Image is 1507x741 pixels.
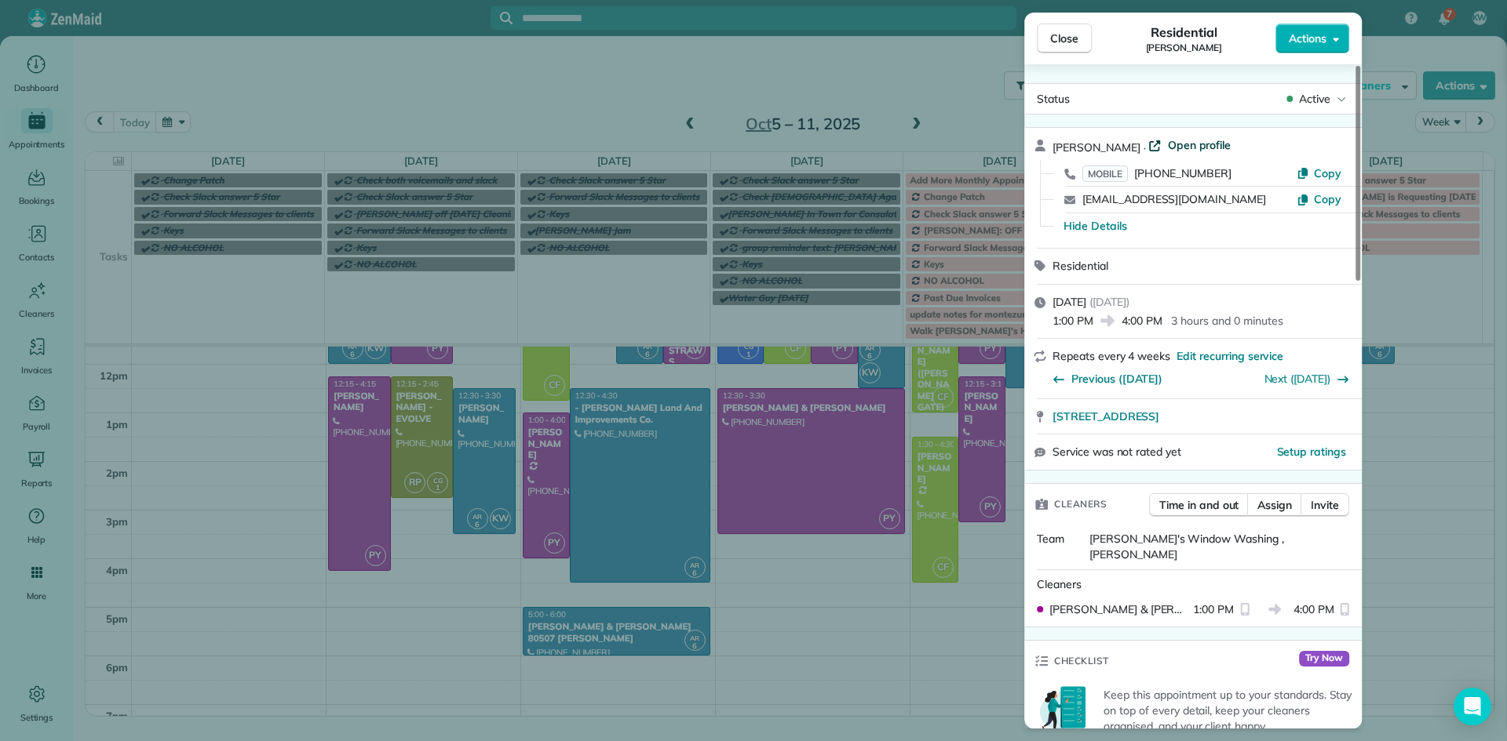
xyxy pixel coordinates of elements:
span: [PERSON_NAME] [1146,42,1223,54]
span: Copy [1314,166,1341,180]
span: Assign [1258,497,1293,513]
span: Residential [1053,259,1108,273]
span: Time in and out [1159,497,1239,513]
span: [STREET_ADDRESS] [1053,409,1159,424]
button: Assign [1248,493,1303,517]
span: Close [1050,31,1078,46]
span: Status [1037,92,1070,106]
span: Active [1299,91,1330,107]
span: ( [DATE] ) [1089,295,1129,309]
span: Repeats every 4 weeks [1053,349,1170,363]
span: Residential [1151,23,1217,42]
span: Actions [1289,31,1326,46]
p: Keep this appointment up to your standards. Stay on top of every detail, keep your cleaners organ... [1104,687,1352,734]
button: Hide Details [1064,218,1127,234]
span: Setup ratings [1277,445,1347,459]
a: MOBILE[PHONE_NUMBER] [1082,165,1231,181]
span: MOBILE [1082,165,1128,182]
span: 4:00 PM [1294,601,1334,617]
button: Invite [1301,493,1349,517]
button: Previous ([DATE]) [1053,371,1162,387]
span: Try Now [1299,651,1349,667]
span: · [1140,141,1149,154]
span: [DATE] [1053,295,1086,309]
span: 1:00 PM [1193,601,1234,617]
span: Copy [1314,192,1341,206]
p: 3 hours and 0 minutes [1172,313,1283,329]
button: Setup ratings [1277,444,1347,459]
a: Next ([DATE]) [1264,372,1331,386]
a: [EMAIL_ADDRESS][DOMAIN_NAME] [1082,192,1266,206]
span: 4:00 PM [1122,313,1162,329]
span: Open profile [1168,137,1232,153]
span: 1:00 PM [1053,313,1093,329]
span: Service was not rated yet [1053,444,1181,460]
span: Cleaners [1054,496,1107,512]
button: Next ([DATE]) [1264,371,1350,387]
span: [PERSON_NAME]'s Window Washing , [PERSON_NAME] [1089,532,1284,562]
span: [PERSON_NAME] [1053,140,1140,154]
span: Invite [1311,497,1339,513]
a: [STREET_ADDRESS] [1053,409,1352,424]
a: Open profile [1149,137,1232,153]
div: Open Intercom Messenger [1454,688,1491,725]
span: Team [1037,532,1064,546]
button: Copy [1297,165,1341,181]
span: [PHONE_NUMBER] [1134,166,1231,180]
span: Checklist [1054,653,1109,669]
span: Edit recurring service [1177,348,1283,364]
span: [PERSON_NAME] & [PERSON_NAME] [1049,601,1187,617]
button: Close [1037,24,1092,53]
span: Previous ([DATE]) [1071,371,1162,387]
span: Cleaners [1037,577,1082,591]
button: Time in and out [1149,493,1249,517]
button: Copy [1297,191,1341,207]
